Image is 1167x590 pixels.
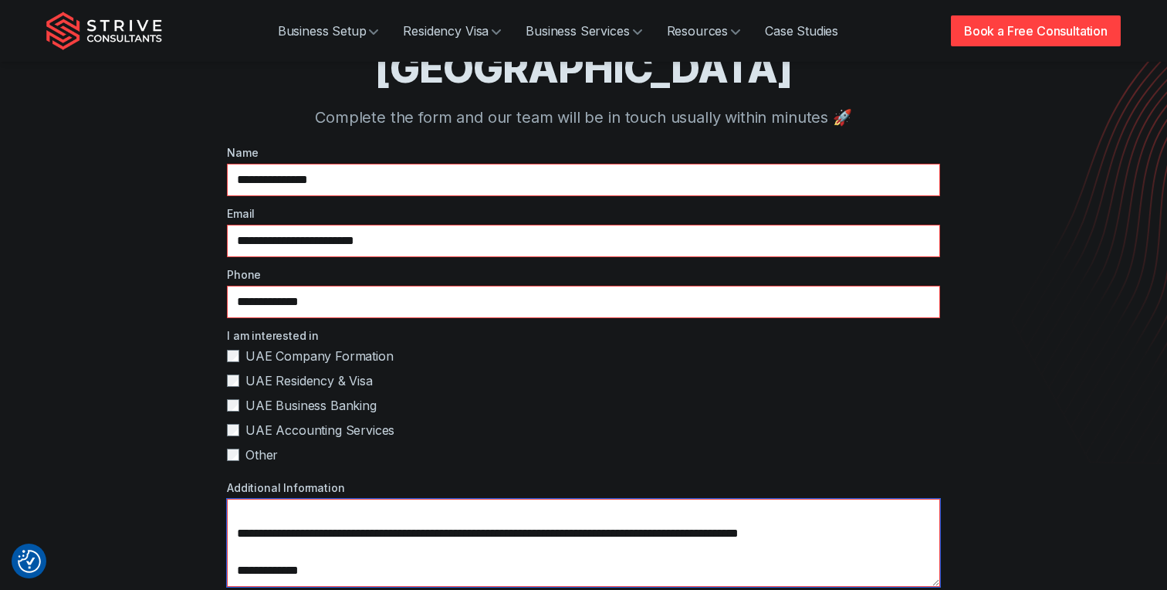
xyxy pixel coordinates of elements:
[18,550,41,573] button: Consent Preferences
[951,15,1121,46] a: Book a Free Consultation
[108,106,1059,129] p: Complete the form and our team will be in touch usually within minutes 🚀
[227,424,239,436] input: UAE Accounting Services
[227,327,940,344] label: I am interested in
[391,15,513,46] a: Residency Visa
[227,399,239,412] input: UAE Business Banking
[245,347,394,365] span: UAE Company Formation
[227,480,940,496] label: Additional Information
[227,266,940,283] label: Phone
[513,15,654,46] a: Business Services
[227,449,239,461] input: Other
[18,550,41,573] img: Revisit consent button
[245,396,377,415] span: UAE Business Banking
[245,421,394,439] span: UAE Accounting Services
[227,205,940,222] label: Email
[655,15,753,46] a: Resources
[245,371,373,390] span: UAE Residency & Visa
[245,446,278,464] span: Other
[46,12,162,50] img: Strive Consultants
[753,15,851,46] a: Case Studies
[227,375,239,387] input: UAE Residency & Visa
[266,15,391,46] a: Business Setup
[227,144,940,161] label: Name
[227,350,239,362] input: UAE Company Formation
